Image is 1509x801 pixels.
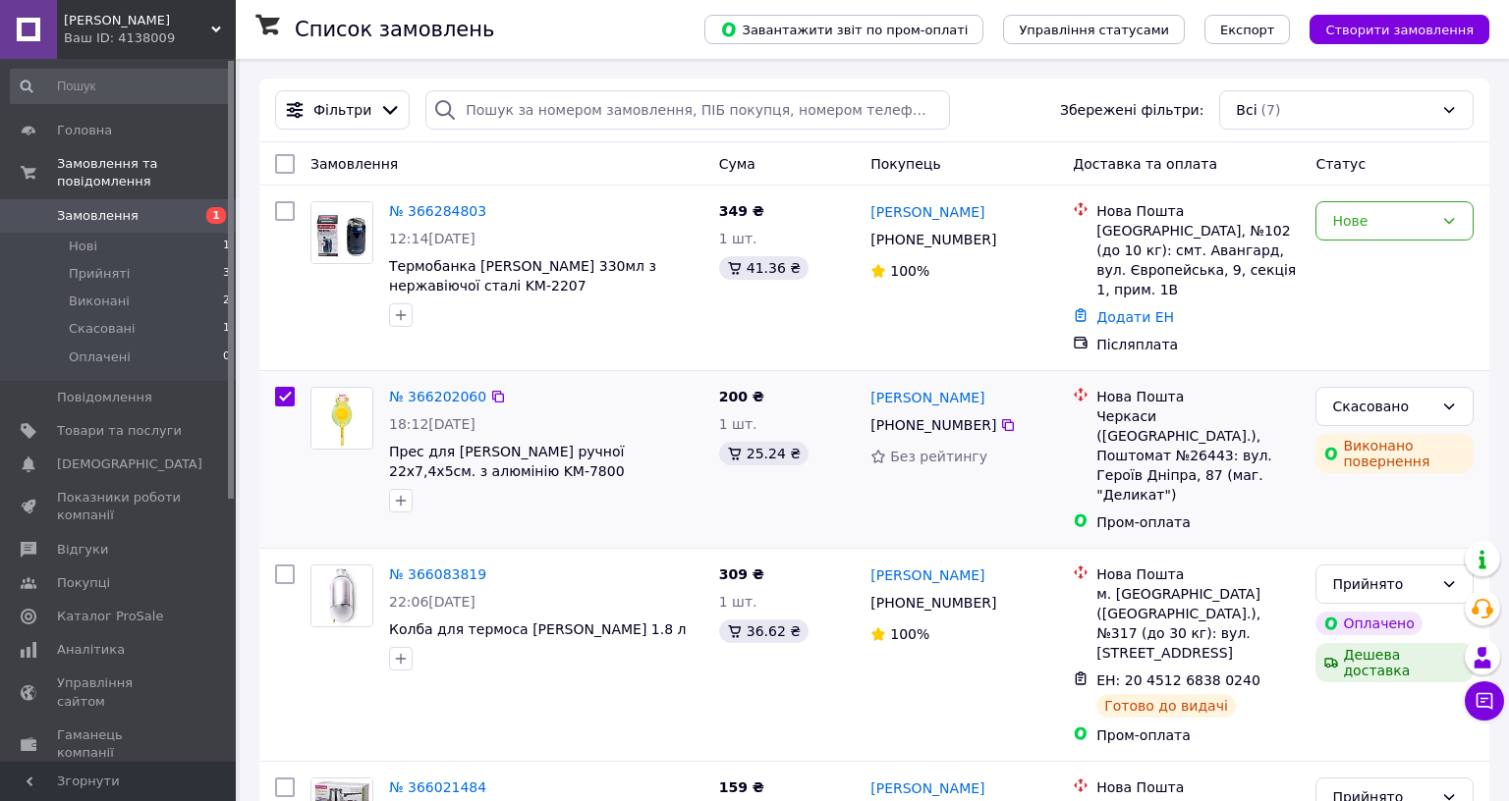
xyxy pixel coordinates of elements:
button: Завантажити звіт по пром-оплаті [704,15,983,44]
a: Колба для термоса [PERSON_NAME] 1.8 л [389,621,687,637]
span: Каталог ProSale [57,608,163,625]
a: Фото товару [310,201,373,264]
span: 22:06[DATE] [389,594,475,610]
span: Управління сайтом [57,674,182,710]
div: [PHONE_NUMBER] [866,411,1000,439]
a: [PERSON_NAME] [870,202,984,222]
span: Без рейтингу [890,449,987,464]
a: [PERSON_NAME] [870,388,984,407]
span: 100% [890,263,929,279]
span: Всі [1236,100,1257,120]
span: Фільтри [313,100,371,120]
div: [GEOGRAPHIC_DATA], №102 (до 10 кг): смт. Авангард, вул. Європейська, 9, секція 1, прим. 1В [1096,221,1300,299]
div: Ваш ID: 4138009 [64,29,236,47]
a: № 366021484 [389,779,486,795]
span: Прийняті [69,265,130,283]
span: Збережені фільтри: [1060,100,1203,120]
input: Пошук [10,69,232,104]
span: Товари та послуги [57,422,182,440]
div: 25.24 ₴ [719,442,809,465]
span: 2 [223,293,230,310]
span: ЕН: 20 4512 6838 0240 [1096,672,1260,688]
span: Гаманець компанії [57,726,182,762]
div: Нове [1332,210,1433,232]
div: [PHONE_NUMBER] [866,589,1000,616]
div: Нова Пошта [1096,387,1300,406]
span: 100% [890,626,929,642]
span: Відгуки [57,541,108,559]
span: Замовлення [310,156,398,172]
img: Фото товару [311,388,372,449]
span: Замовлення [57,207,139,225]
div: Оплачено [1315,612,1422,635]
a: [PERSON_NAME] [870,778,984,798]
div: 36.62 ₴ [719,619,809,643]
span: Головна [57,122,112,139]
span: Скасовані [69,320,136,338]
div: Пром-оплата [1096,725,1300,745]
button: Управління статусами [1003,15,1185,44]
span: Завантажити звіт по пром-оплаті [720,21,968,38]
span: Оплачені [69,348,131,366]
a: Додати ЕН [1096,309,1174,325]
a: Фото товару [310,564,373,627]
span: Статус [1315,156,1366,172]
span: Прес для [PERSON_NAME] ручної 22х7,4х5см. з алюмінію KM-7800 [389,444,625,479]
span: 18:12[DATE] [389,416,475,432]
a: № 366202060 [389,389,486,404]
span: (7) [1261,102,1281,118]
a: Створити замовлення [1290,21,1489,36]
button: Чат з покупцем [1465,681,1504,721]
input: Пошук за номером замовлення, ПІБ покупця, номером телефону, Email, номером накладної [425,90,949,130]
span: Cума [719,156,755,172]
img: Фото товару [311,565,372,626]
img: Фото товару [311,202,372,263]
h1: Список замовлень [295,18,494,41]
div: Черкаси ([GEOGRAPHIC_DATA].), Поштомат №26443: вул. Героїв Дніпра, 87 (маг. "Деликат") [1096,406,1300,505]
span: 1 [223,320,230,338]
span: Аналітика [57,641,125,659]
div: Скасовано [1332,396,1433,417]
a: № 366083819 [389,566,486,582]
div: Нова Пошта [1096,564,1300,584]
span: Управління статусами [1019,23,1169,37]
button: Експорт [1204,15,1291,44]
span: 1 [206,207,226,224]
div: Нова Пошта [1096,777,1300,797]
span: Нові [69,238,97,255]
a: Фото товару [310,387,373,450]
span: 1 шт. [719,594,757,610]
span: 1 шт. [719,231,757,246]
div: Прийнято [1332,573,1433,595]
span: 349 ₴ [719,203,764,219]
div: Дешева доставка [1315,643,1474,682]
span: Показники роботи компанії [57,489,182,524]
a: Термобанка [PERSON_NAME] 330мл з нержавіючої сталі KM-2207 [389,258,656,294]
div: м. [GEOGRAPHIC_DATA] ([GEOGRAPHIC_DATA].), №317 (до 30 кг): вул. [STREET_ADDRESS] [1096,584,1300,663]
span: 1 [223,238,230,255]
span: Виконані [69,293,130,310]
span: [DEMOGRAPHIC_DATA] [57,455,202,473]
div: Пром-оплата [1096,512,1300,532]
a: [PERSON_NAME] [870,565,984,585]
button: Створити замовлення [1310,15,1489,44]
span: Покупець [870,156,940,172]
div: Післяплата [1096,335,1300,354]
a: № 366284803 [389,203,486,219]
div: [PHONE_NUMBER] [866,226,1000,253]
span: Замовлення та повідомлення [57,155,236,190]
span: 309 ₴ [719,566,764,582]
div: 41.36 ₴ [719,256,809,280]
span: ФОП Сазоненко В.М. [64,12,211,29]
div: Готово до видачі [1096,694,1236,718]
div: Нова Пошта [1096,201,1300,221]
span: Покупці [57,574,110,592]
span: 200 ₴ [719,389,764,404]
span: Доставка та оплата [1073,156,1217,172]
span: 0 [223,348,230,366]
span: Експорт [1220,23,1275,37]
span: 1 шт. [719,416,757,432]
span: Створити замовлення [1325,23,1474,37]
span: 12:14[DATE] [389,231,475,246]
